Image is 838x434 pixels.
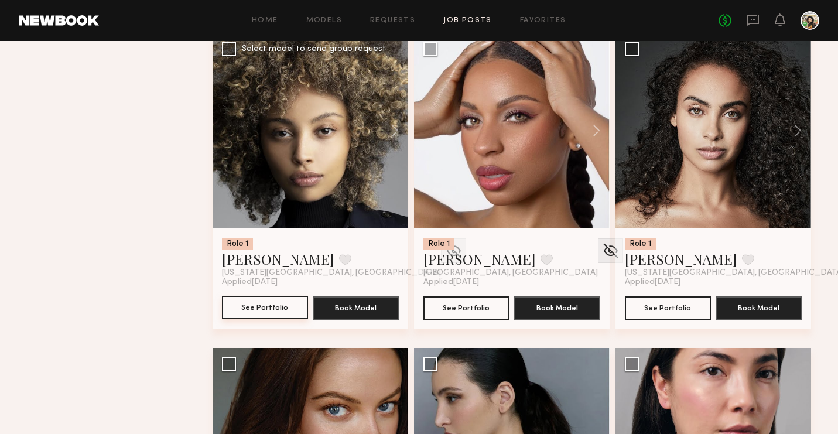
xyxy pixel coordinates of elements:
a: Job Posts [443,17,492,25]
button: See Portfolio [625,296,711,320]
a: [PERSON_NAME] [222,250,334,268]
button: Book Model [313,296,399,320]
span: [GEOGRAPHIC_DATA], [GEOGRAPHIC_DATA] [423,268,598,278]
div: Role 1 [222,238,253,250]
a: Favorites [520,17,566,25]
button: See Portfolio [423,296,509,320]
a: [PERSON_NAME] [423,250,536,268]
button: Book Model [716,296,802,320]
a: [PERSON_NAME] [625,250,737,268]
div: Select model to send group request [242,45,386,53]
div: Applied [DATE] [625,278,802,287]
a: Requests [370,17,415,25]
div: Applied [DATE] [423,278,600,287]
a: See Portfolio [222,296,308,320]
img: Unhide Model [601,242,620,259]
div: Applied [DATE] [222,278,399,287]
a: Home [252,17,278,25]
a: Book Model [716,302,802,312]
a: Book Model [313,302,399,312]
div: Role 1 [625,238,656,250]
span: [US_STATE][GEOGRAPHIC_DATA], [GEOGRAPHIC_DATA] [222,268,441,278]
button: Book Model [514,296,600,320]
a: Book Model [514,302,600,312]
button: See Portfolio [222,296,308,319]
a: Models [306,17,342,25]
div: Role 1 [423,238,454,250]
